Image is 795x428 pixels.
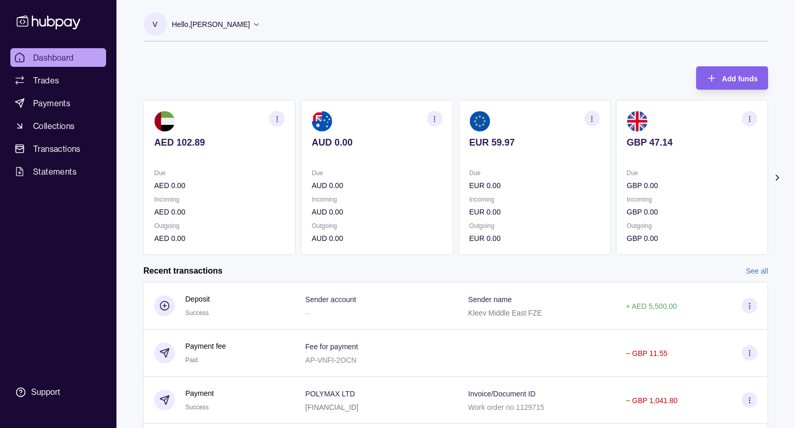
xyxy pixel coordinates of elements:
a: Dashboard [10,48,106,67]
p: GBP 0.00 [627,180,757,191]
div: Support [31,387,60,398]
p: Due [312,167,442,179]
p: AED 0.00 [154,206,285,218]
p: AED 0.00 [154,233,285,244]
p: − GBP 1,041.80 [626,396,678,405]
span: Payments [33,97,70,109]
p: Due [469,167,600,179]
span: Collections [33,120,75,132]
p: EUR 59.97 [469,137,600,148]
span: Transactions [33,142,81,155]
p: Kleev Middle East FZE [468,309,542,317]
p: AED 102.89 [154,137,285,148]
p: Payment [185,388,214,399]
p: EUR 0.00 [469,206,600,218]
p: GBP 47.14 [627,137,757,148]
p: [FINANCIAL_ID] [305,403,359,411]
a: Trades [10,71,106,90]
a: Statements [10,162,106,181]
p: EUR 0.00 [469,180,600,191]
p: Outgoing [312,220,442,232]
p: GBP 0.00 [627,206,757,218]
p: Outgoing [154,220,285,232]
p: Outgoing [469,220,600,232]
a: Payments [10,94,106,112]
p: AUD 0.00 [312,206,442,218]
h2: Recent transactions [143,265,223,277]
span: Trades [33,74,59,87]
a: Support [10,381,106,403]
p: AP-VNFI-2OCN [305,356,357,364]
span: Add funds [722,75,758,83]
p: Due [627,167,757,179]
p: Fee for payment [305,343,358,351]
span: Success [185,309,209,317]
p: Incoming [154,194,285,205]
p: Sender name [468,295,512,304]
p: Deposit [185,293,210,305]
button: Add funds [696,66,768,90]
p: Incoming [469,194,600,205]
p: AUD 0.00 [312,137,442,148]
a: Transactions [10,139,106,158]
span: Success [185,404,209,411]
p: Sender account [305,295,356,304]
p: GBP 0.00 [627,233,757,244]
p: Hello, [PERSON_NAME] [172,19,250,30]
p: + AED 5,500.00 [626,302,676,310]
p: Payment fee [185,340,226,352]
img: ae [154,111,175,132]
p: Incoming [312,194,442,205]
img: gb [627,111,647,132]
p: AUD 0.00 [312,180,442,191]
p: AUD 0.00 [312,233,442,244]
a: See all [746,265,768,277]
img: au [312,111,332,132]
p: Invoice/Document ID [468,390,536,398]
p: Due [154,167,285,179]
p: EUR 0.00 [469,233,600,244]
p: AED 0.00 [154,180,285,191]
span: Paid [185,356,198,364]
p: Work order no 1129715 [468,403,544,411]
p: Outgoing [627,220,757,232]
p: Incoming [627,194,757,205]
p: V [153,19,157,30]
span: Statements [33,165,77,178]
img: eu [469,111,490,132]
p: − GBP 11.55 [626,349,667,358]
a: Collections [10,117,106,135]
p: – [305,309,310,317]
span: Dashboard [33,51,74,64]
p: POLYMAX LTD [305,390,355,398]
